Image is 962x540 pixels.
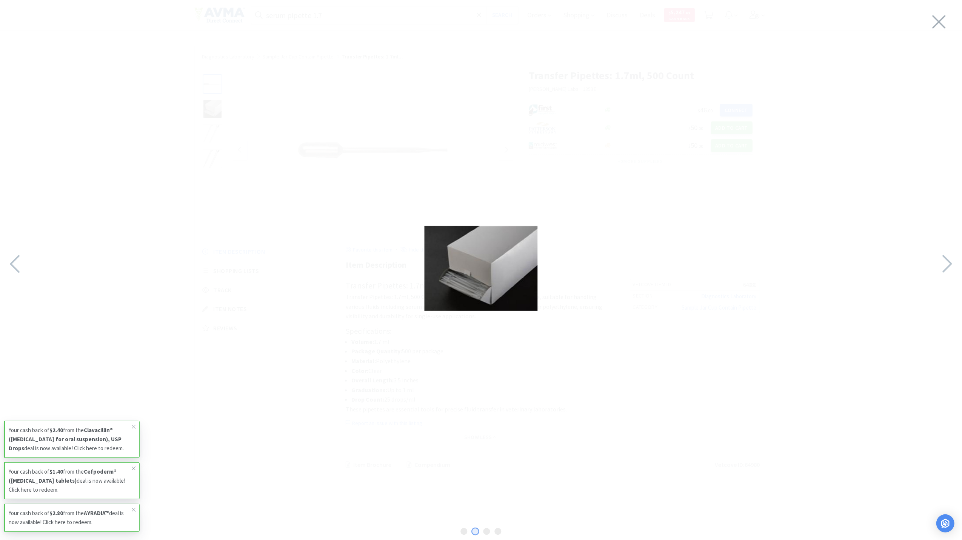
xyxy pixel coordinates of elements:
button: 4 [494,527,502,534]
p: Your cash back of from the deal is now available! Click here to redeem. [9,467,132,494]
strong: $2.40 [49,426,63,434]
strong: $1.40 [49,468,63,475]
button: 2 [472,527,479,534]
img: 6208f42e6ee44334aee81f90f551867d_4319.png [425,226,538,311]
strong: $2.80 [49,509,63,517]
div: Open Intercom Messenger [936,514,954,532]
button: 3 [483,527,491,534]
p: Your cash back of from the deal is now available! Click here to redeem. [9,509,132,527]
button: 1 [460,527,468,534]
strong: Clavacillin® ([MEDICAL_DATA] for oral suspension), USP Drops [9,426,122,452]
strong: AYRADIA™ [84,509,109,517]
p: Your cash back of from the deal is now available! Click here to redeem. [9,426,132,453]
